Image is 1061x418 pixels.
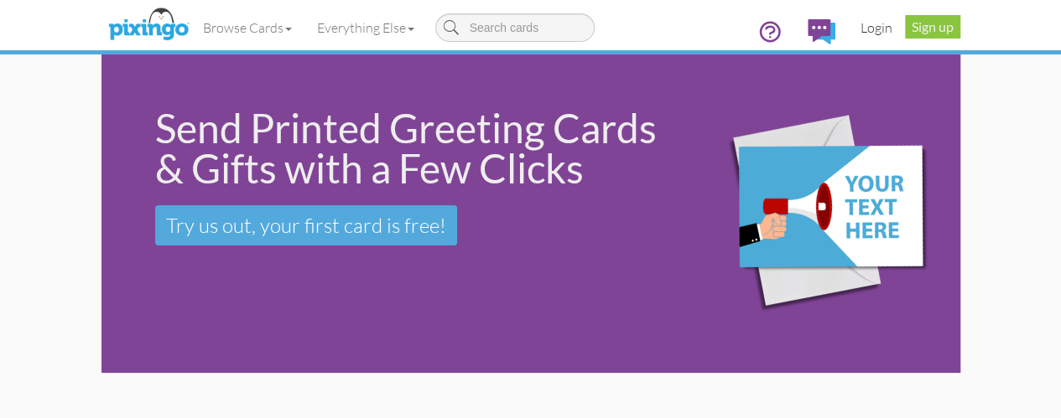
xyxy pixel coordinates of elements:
[304,7,427,49] a: Everything Else
[808,19,835,44] img: comments.svg
[166,213,446,238] span: Try us out, your first card is free!
[435,13,595,42] input: Search cards
[684,92,954,336] img: eb544e90-0942-4412-bfe0-c610d3f4da7c.png
[190,7,304,49] a: Browse Cards
[155,108,661,188] div: Send Printed Greeting Cards & Gifts with a Few Clicks
[848,7,905,49] a: Login
[155,205,457,245] a: Try us out, your first card is free!
[104,4,193,46] img: pixingo logo
[905,15,960,39] a: Sign up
